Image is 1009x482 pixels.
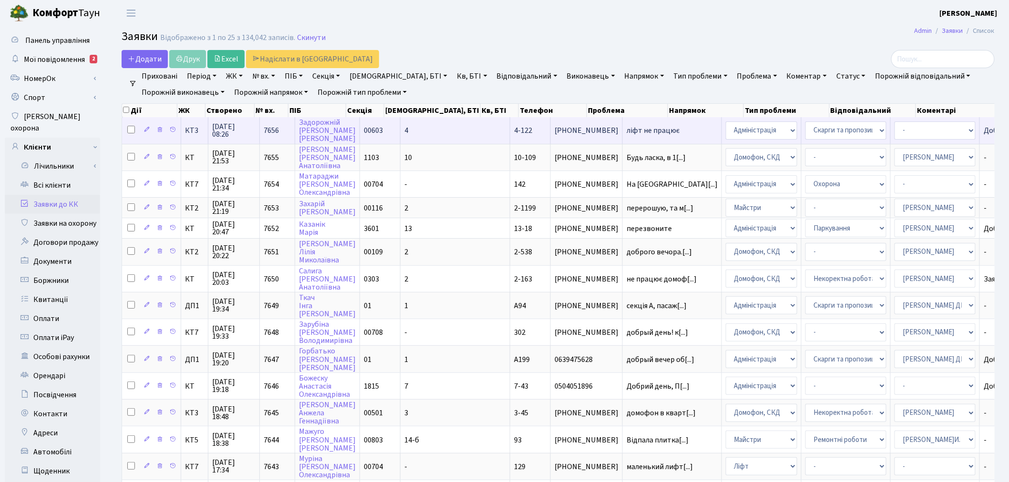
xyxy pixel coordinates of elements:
span: 2-538 [514,247,532,257]
span: [PHONE_NUMBER] [555,275,618,283]
a: Клієнти [5,138,100,157]
th: Кв, БТІ [481,104,519,117]
a: [PERSON_NAME]АнжелаГеннадіївна [299,400,356,426]
span: доброго вечора.[...] [627,247,692,257]
span: не працює домоф[...] [627,274,697,284]
span: - [404,179,407,190]
a: Матараджи[PERSON_NAME]Олександрівна [299,171,356,198]
span: перезвоните [627,225,718,232]
a: Документи [5,252,100,271]
a: Мої повідомлення2 [5,50,100,69]
span: [PHONE_NUMBER] [555,329,618,336]
a: Особові рахунки [5,347,100,366]
a: Відповідальний [493,68,561,84]
a: Excel [207,50,245,68]
span: 00116 [364,203,383,213]
span: [PHONE_NUMBER] [555,127,618,134]
span: 3-45 [514,408,528,418]
span: 00803 [364,435,383,445]
span: добрый день! к[...] [627,327,688,338]
span: 13-18 [514,223,532,234]
a: Спорт [5,88,100,107]
span: [DATE] 19:34 [212,298,256,313]
span: 00501 [364,408,383,418]
span: 14-б [404,435,419,445]
span: 0504051896 [555,382,618,390]
span: [DATE] 20:22 [212,244,256,260]
a: НомерОк [5,69,100,88]
a: Виконавець [563,68,619,84]
span: секція А, пасаж[...] [627,301,687,311]
span: 302 [514,327,525,338]
span: КТ [185,225,204,232]
th: Телефон [519,104,587,117]
span: 7653 [264,203,279,213]
th: ПІБ [288,104,347,117]
th: [DEMOGRAPHIC_DATA], БТІ [384,104,481,117]
th: Відповідальний [830,104,916,117]
a: Посвідчення [5,385,100,404]
span: ліфт не працює [627,127,718,134]
span: 0639475628 [555,356,618,363]
a: Секція [309,68,344,84]
span: [PHONE_NUMBER] [555,463,618,471]
th: Створено [206,104,255,117]
a: Порожній виконавець [138,84,228,100]
a: Задорожній[PERSON_NAME][PERSON_NAME] [299,117,356,144]
span: [PHONE_NUMBER] [555,225,618,232]
a: Орендарі [5,366,100,385]
span: 7644 [264,435,279,445]
span: [DATE] 21:34 [212,177,256,192]
a: Статус [833,68,869,84]
span: Заявки [122,28,158,45]
th: Секція [346,104,384,117]
span: 7 [404,381,408,392]
span: 2 [404,274,408,284]
span: 1815 [364,381,379,392]
span: перерошую, та м[...] [627,203,693,213]
span: КТ [185,154,204,161]
th: ЖК [177,104,206,117]
span: КТ3 [185,127,204,134]
a: Квитанції [5,290,100,309]
a: [PERSON_NAME]ЛіліяМиколаївна [299,239,356,265]
span: - [404,327,407,338]
span: Будь ласка, в 1[...] [627,152,686,163]
a: Тип проблеми [670,68,731,84]
th: Напрямок [668,104,744,117]
span: КТ2 [185,204,204,212]
button: Переключити навігацію [119,5,143,21]
span: Додати [128,54,162,64]
span: 7647 [264,354,279,365]
a: [DEMOGRAPHIC_DATA], БТІ [346,68,451,84]
span: 7648 [264,327,279,338]
th: Дії [122,104,177,117]
span: [PHONE_NUMBER] [555,181,618,188]
span: 93 [514,435,522,445]
li: Список [963,26,995,36]
span: 00109 [364,247,383,257]
a: Заявки [942,26,963,36]
span: 7654 [264,179,279,190]
span: 4 [404,125,408,136]
a: [PERSON_NAME] охорона [5,107,100,138]
span: [DATE] 20:03 [212,271,256,286]
span: 00603 [364,125,383,136]
span: [DATE] 20:47 [212,221,256,236]
span: 00704 [364,462,383,472]
a: Мажуго[PERSON_NAME][PERSON_NAME] [299,427,356,453]
span: Відпала плитка[...] [627,435,689,445]
a: ТкачІнга[PERSON_NAME] [299,292,356,319]
span: [DATE] 19:18 [212,378,256,393]
a: Напрямок [621,68,668,84]
span: [DATE] 08:26 [212,123,256,138]
span: 7651 [264,247,279,257]
a: Порожній тип проблеми [314,84,411,100]
span: [PHONE_NUMBER] [555,436,618,444]
span: - [404,462,407,472]
span: КТ5 [185,436,204,444]
span: КТ3 [185,409,204,417]
a: Оплати iPay [5,328,100,347]
th: № вх. [255,104,288,117]
span: 01 [364,354,371,365]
